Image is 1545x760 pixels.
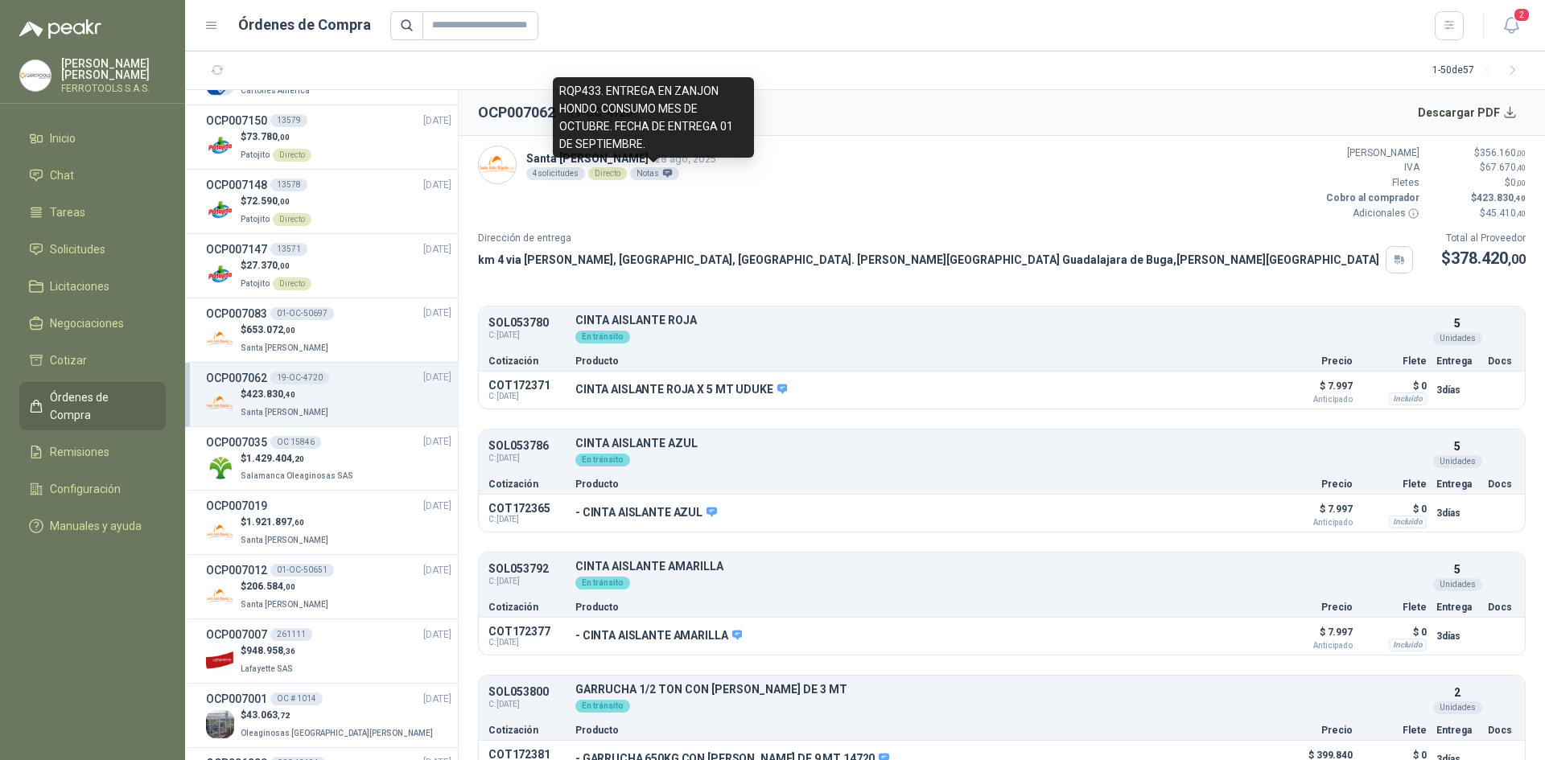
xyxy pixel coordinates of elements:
h3: OCP007001 [206,690,267,708]
span: Chat [50,166,74,184]
a: OCP00706219-OC-4720[DATE] Company Logo$423.830,40Santa [PERSON_NAME] [206,369,451,420]
p: Flete [1362,725,1427,735]
h3: OCP007019 [206,497,267,515]
span: 1.429.404 [246,453,304,464]
div: OC 15846 [270,436,321,449]
h3: OCP007035 [206,433,267,451]
span: Anticipado [1272,642,1353,650]
span: 27.370 [246,260,290,271]
span: C: [DATE] [488,575,566,588]
p: Entrega [1436,479,1478,489]
div: Directo [273,213,311,226]
a: Licitaciones [19,271,166,302]
div: En tránsito [575,331,630,343]
div: Incluido [1389,639,1427,651]
p: Santa [PERSON_NAME] [526,150,716,167]
a: OCP00701201-OC-50651[DATE] Company Logo$206.584,00Santa [PERSON_NAME] [206,561,451,612]
div: 13579 [270,114,307,127]
span: Patojito [241,215,270,224]
p: $ [1429,175,1526,191]
span: C: [DATE] [488,329,566,342]
a: OCP00714813578[DATE] Company Logo$72.590,00PatojitoDirecto [206,176,451,227]
img: Company Logo [20,60,51,91]
img: Company Logo [206,261,234,289]
span: 423.830 [1477,192,1526,203]
div: 01-OC-50697 [270,307,334,320]
p: 3 días [1436,626,1478,646]
p: $ [241,708,436,723]
span: Órdenes de Compra [50,388,150,424]
p: Cotización [488,725,566,735]
span: ,00 [278,261,290,270]
p: $ [241,129,311,145]
p: $ 7.997 [1272,376,1353,404]
span: Santa [PERSON_NAME] [241,600,328,609]
h3: OCP007147 [206,240,267,258]
h3: OCP007148 [206,176,267,194]
span: 43.063 [246,709,290,721]
span: [DATE] [423,499,451,514]
div: Unidades [1433,455,1482,468]
span: Negociaciones [50,314,124,332]
h3: OCP007012 [206,561,267,579]
span: [DATE] [423,306,451,321]
span: Cotizar [50,351,87,369]
a: Configuración [19,474,166,504]
span: C: [DATE] [488,452,566,465]
span: ,00 [1516,149,1526,158]
div: 13571 [270,243,307,256]
div: 13578 [270,179,307,191]
span: 948.958 [246,645,295,656]
img: Company Logo [206,517,234,545]
div: OC # 1014 [270,692,323,705]
p: Flete [1362,356,1427,366]
div: En tránsito [575,577,630,590]
span: [DATE] [423,242,451,257]
p: Total al Proveedor [1441,231,1526,246]
a: OCP007007261111[DATE] Company Logo$948.958,36Lafayette SAS [206,626,451,676]
span: [DATE] [423,563,451,578]
img: Company Logo [206,132,234,160]
p: FERROTOOLS S.A.S. [61,84,166,93]
span: C: [DATE] [488,392,566,401]
p: Entrega [1436,602,1478,612]
p: $ [1429,160,1526,175]
a: Órdenes de Compra [19,382,166,430]
span: C: [DATE] [488,638,566,647]
button: 2 [1497,11,1526,40]
img: Company Logo [479,146,516,183]
p: CINTA AISLANTE AZUL [575,438,1427,450]
img: Company Logo [206,389,234,417]
div: Unidades [1433,578,1482,591]
p: - CINTA AISLANTE AMARILLA [575,629,742,643]
p: $ [241,643,296,659]
div: Directo [588,167,627,180]
p: IVA [1323,160,1419,175]
img: Company Logo [206,454,234,482]
p: Cotización [488,479,566,489]
span: 2 [1513,7,1531,23]
div: Directo [273,277,311,290]
h1: Órdenes de Compra [238,14,371,36]
span: Anticipado [1272,396,1353,404]
img: Company Logo [206,710,234,738]
div: Unidades [1433,701,1482,714]
span: Santa [PERSON_NAME] [241,536,328,544]
a: Inicio [19,123,166,154]
p: Dirección de entrega [478,231,1413,246]
div: Incluido [1389,516,1427,528]
span: [DATE] [423,178,451,193]
h3: OCP007062 [206,369,267,387]
p: CINTA AISLANTE ROJA X 5 MT UDUKE [575,383,787,397]
a: OCP007019[DATE] Company Logo$1.921.897,60Santa [PERSON_NAME] [206,497,451,548]
p: $ [241,258,311,273]
p: Docs [1488,725,1515,735]
span: Manuales y ayuda [50,517,142,535]
p: Docs [1488,602,1515,612]
a: Remisiones [19,437,166,467]
p: Cotización [488,602,566,612]
span: ,00 [1508,252,1526,267]
p: $ [1429,146,1526,161]
img: Company Logo [206,581,234,610]
p: $ 7.997 [1272,499,1353,527]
